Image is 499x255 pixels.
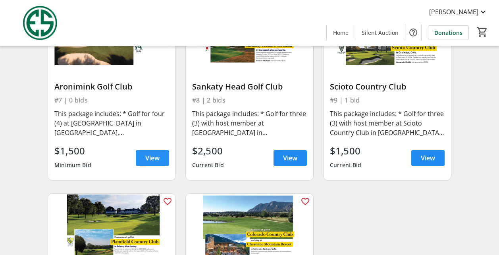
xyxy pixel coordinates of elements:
a: View [274,150,307,166]
span: [PERSON_NAME] [429,7,478,17]
div: #7 | 0 bids [54,95,169,106]
button: Cart [475,25,489,39]
div: $2,500 [192,144,224,158]
div: Sankaty Head Golf Club [192,82,307,91]
a: View [136,150,169,166]
button: [PERSON_NAME] [423,6,494,18]
div: $1,500 [54,144,91,158]
span: Home [333,29,349,37]
div: This package includes: * Golf for three (3) with host member at Scioto Country Club in [GEOGRAPHI... [330,109,445,137]
mat-icon: favorite_outline [301,197,310,206]
div: Minimum Bid [54,158,91,172]
button: Help [405,25,421,40]
a: Home [327,25,355,40]
span: Donations [434,29,462,37]
a: Silent Auction [355,25,405,40]
span: Silent Auction [362,29,399,37]
span: View [283,153,297,163]
a: Donations [428,25,469,40]
div: Aronimink Golf Club [54,82,169,91]
img: Evans Scholars Foundation's Logo [5,3,75,43]
div: This package includes: * Golf for three (3) with host member at [GEOGRAPHIC_DATA] in [GEOGRAPHIC_... [192,109,307,137]
div: $1,500 [330,144,362,158]
span: View [421,153,435,163]
div: Current Bid [192,158,224,172]
div: Current Bid [330,158,362,172]
a: View [411,150,445,166]
div: Scioto Country Club [330,82,445,91]
div: This package includes: * Golf for four (4) at [GEOGRAPHIC_DATA] in [GEOGRAPHIC_DATA], [GEOGRAPHIC... [54,109,169,137]
mat-icon: favorite_outline [163,197,172,206]
div: #8 | 2 bids [192,95,307,106]
div: #9 | 1 bid [330,95,445,106]
span: View [145,153,160,163]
